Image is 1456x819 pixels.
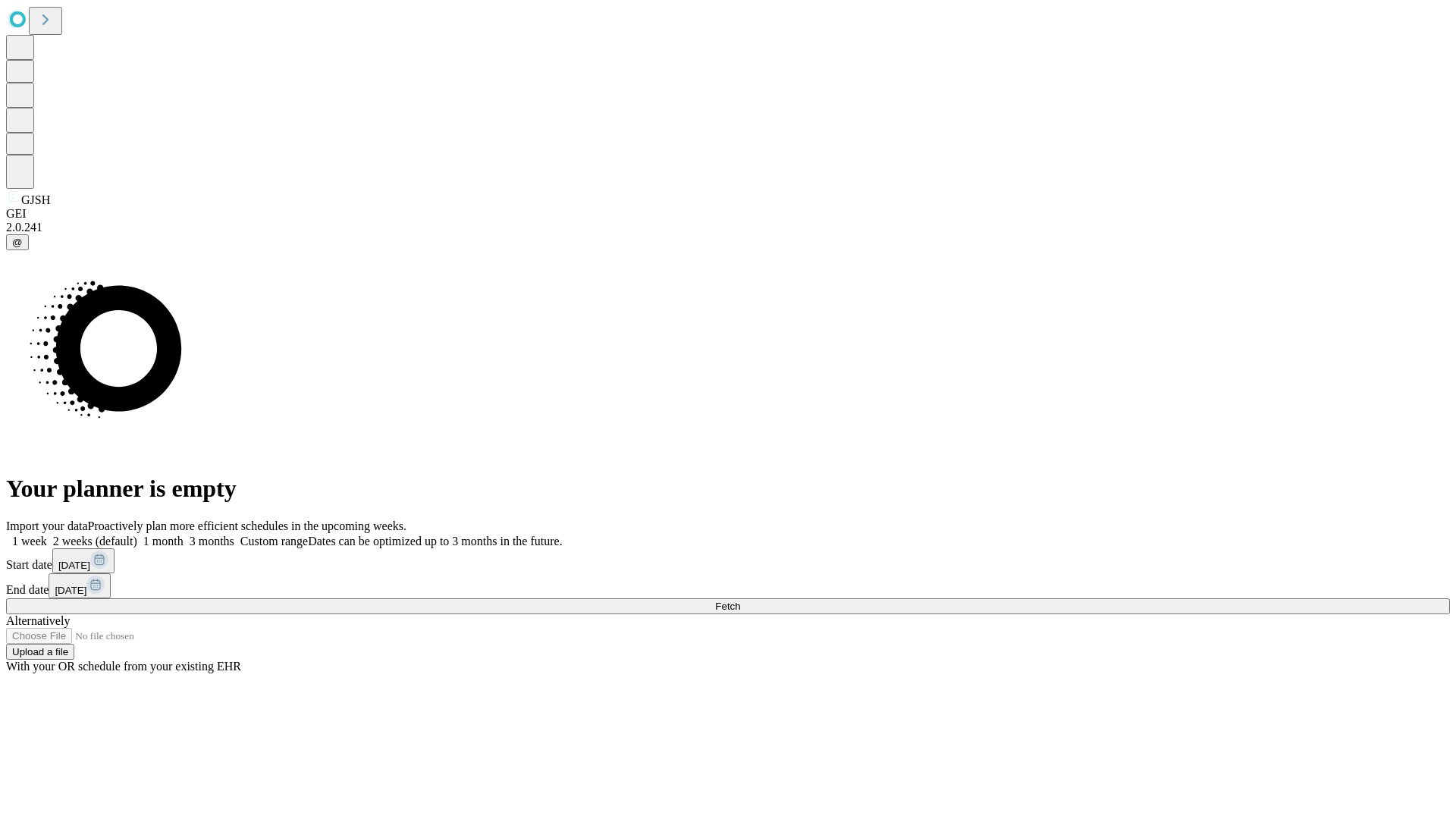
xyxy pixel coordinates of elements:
button: [DATE] [52,548,115,573]
span: @ [12,237,23,248]
span: Fetch [715,601,740,612]
span: Custom range [240,535,308,548]
div: End date [6,573,1450,598]
div: GEI [6,207,1450,221]
span: 1 week [12,535,47,548]
span: Alternatively [6,614,70,627]
span: With your OR schedule from your existing EHR [6,660,241,673]
button: Fetch [6,598,1450,614]
span: GJSH [21,193,50,206]
button: [DATE] [49,573,111,598]
span: 3 months [190,535,234,548]
span: [DATE] [55,585,86,596]
span: 1 month [143,535,184,548]
button: @ [6,234,29,250]
span: 2 weeks (default) [53,535,137,548]
span: Import your data [6,519,88,532]
span: [DATE] [58,560,90,571]
span: Dates can be optimized up to 3 months in the future. [308,535,562,548]
button: Upload a file [6,644,74,660]
span: Proactively plan more efficient schedules in the upcoming weeks. [88,519,406,532]
div: Start date [6,548,1450,573]
h1: Your planner is empty [6,475,1450,503]
div: 2.0.241 [6,221,1450,234]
